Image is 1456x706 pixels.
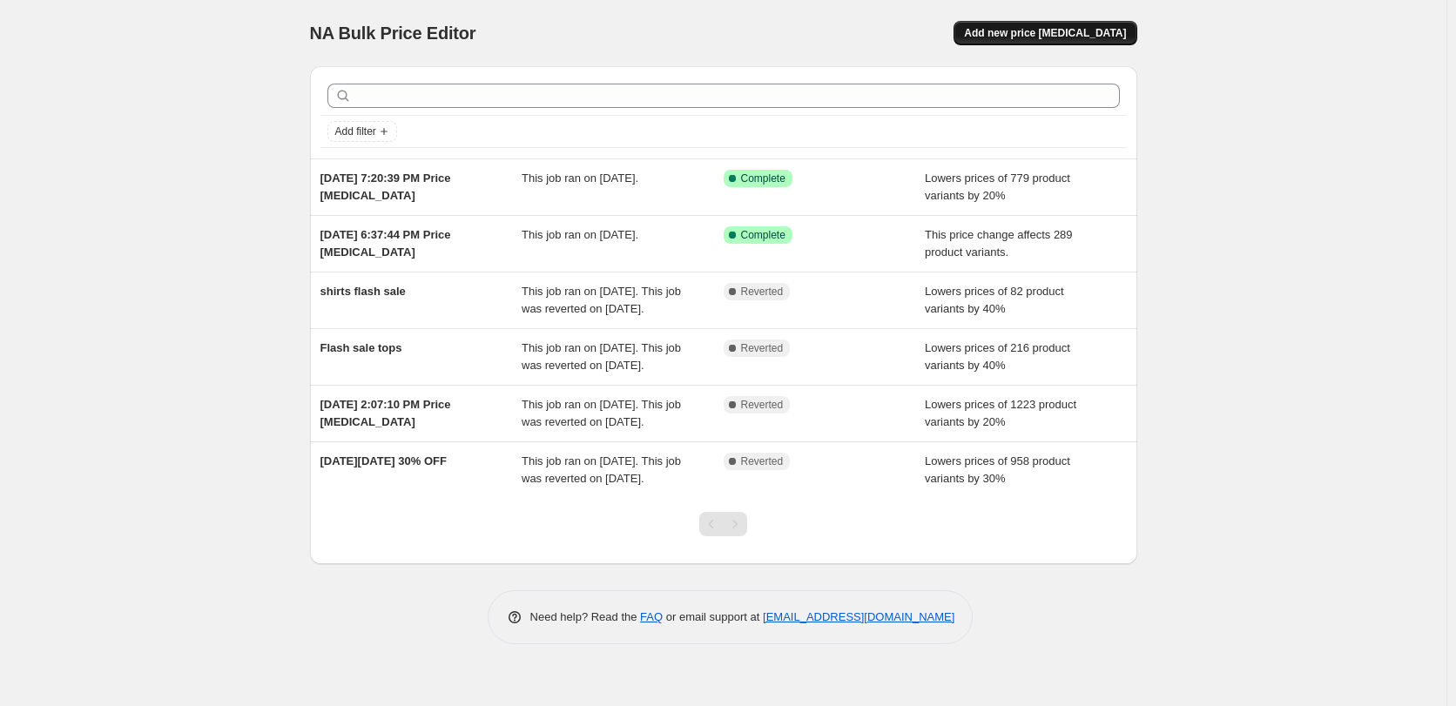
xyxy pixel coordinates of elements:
span: NA Bulk Price Editor [310,24,476,43]
span: Add filter [335,124,376,138]
span: Flash sale tops [320,341,402,354]
span: Need help? Read the [530,610,641,623]
span: [DATE][DATE] 30% OFF [320,454,447,467]
span: Complete [741,171,785,185]
span: Add new price [MEDICAL_DATA] [964,26,1126,40]
nav: Pagination [699,512,747,536]
span: or email support at [663,610,763,623]
span: [DATE] 6:37:44 PM Price [MEDICAL_DATA] [320,228,451,259]
span: Lowers prices of 216 product variants by 40% [925,341,1070,372]
span: This price change affects 289 product variants. [925,228,1073,259]
button: Add filter [327,121,397,142]
span: This job ran on [DATE]. This job was reverted on [DATE]. [522,454,681,485]
span: This job ran on [DATE]. This job was reverted on [DATE]. [522,398,681,428]
span: Lowers prices of 958 product variants by 30% [925,454,1070,485]
span: Reverted [741,341,784,355]
span: Lowers prices of 779 product variants by 20% [925,171,1070,202]
span: This job ran on [DATE]. [522,228,638,241]
span: This job ran on [DATE]. This job was reverted on [DATE]. [522,341,681,372]
a: FAQ [640,610,663,623]
button: Add new price [MEDICAL_DATA] [954,21,1136,45]
span: Lowers prices of 82 product variants by 40% [925,285,1064,315]
span: shirts flash sale [320,285,406,298]
span: Reverted [741,454,784,468]
a: [EMAIL_ADDRESS][DOMAIN_NAME] [763,610,954,623]
span: [DATE] 7:20:39 PM Price [MEDICAL_DATA] [320,171,451,202]
span: Reverted [741,398,784,412]
span: Lowers prices of 1223 product variants by 20% [925,398,1076,428]
span: This job ran on [DATE]. This job was reverted on [DATE]. [522,285,681,315]
span: This job ran on [DATE]. [522,171,638,185]
span: Complete [741,228,785,242]
span: [DATE] 2:07:10 PM Price [MEDICAL_DATA] [320,398,451,428]
span: Reverted [741,285,784,299]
